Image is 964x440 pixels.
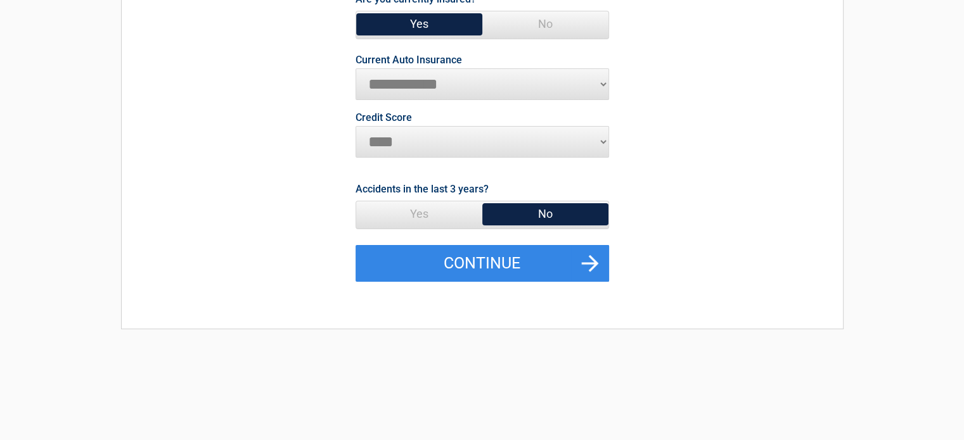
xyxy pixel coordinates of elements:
[356,55,462,65] label: Current Auto Insurance
[356,113,412,123] label: Credit Score
[356,245,609,282] button: Continue
[356,11,482,37] span: Yes
[356,201,482,227] span: Yes
[482,11,608,37] span: No
[482,201,608,227] span: No
[356,180,489,198] label: Accidents in the last 3 years?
